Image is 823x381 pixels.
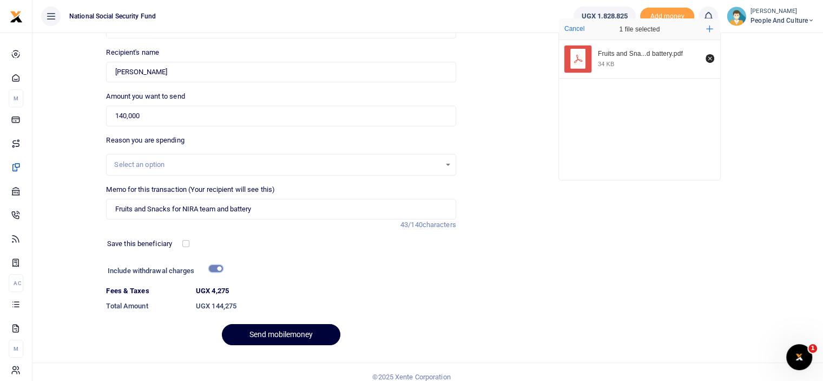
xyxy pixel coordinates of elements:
li: Wallet ballance [569,7,640,26]
label: Save this beneficiary [107,238,172,249]
a: profile-user [PERSON_NAME] People and Culture [727,7,814,26]
li: Toup your wallet [640,8,694,25]
label: Recipient's name [106,47,159,58]
span: 1 [808,344,817,353]
li: Ac [9,274,23,292]
div: File Uploader [558,18,721,180]
button: Remove file [704,53,716,64]
label: Amount you want to send [106,91,185,102]
h6: Total Amount [106,302,187,311]
span: People and Culture [750,16,814,25]
a: logo-small logo-large logo-large [10,12,23,20]
label: Memo for this transaction (Your recipient will see this) [106,184,275,195]
span: 43/140 [400,221,423,229]
h6: UGX 144,275 [196,302,456,311]
button: Add more files [702,21,717,37]
div: 34 KB [598,60,614,68]
dt: Fees & Taxes [102,286,192,296]
li: M [9,89,23,107]
span: characters [423,221,456,229]
span: Add money [640,8,694,25]
a: Add money [640,11,694,20]
input: Enter extra information [106,199,456,219]
input: MTN & Airtel numbers are validated [106,62,456,82]
img: profile-user [727,7,746,26]
div: 1 file selected [594,18,686,40]
span: National Social Security Fund [65,11,160,21]
li: M [9,340,23,358]
button: Send mobilemoney [222,324,340,345]
a: UGX 1,828,825 [574,7,636,26]
input: UGX [106,106,456,126]
span: UGX 1,828,825 [582,11,628,22]
button: Cancel [561,22,588,36]
img: logo-small [10,10,23,23]
label: UGX 4,275 [196,286,229,296]
div: Select an option [114,159,440,170]
div: Fruits and Snacks for NIRA team and battery.pdf [598,50,700,59]
h6: Include withdrawal charges [108,267,218,275]
label: Reason you are spending [106,135,184,146]
iframe: Intercom live chat [786,344,812,370]
small: [PERSON_NAME] [750,7,814,16]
